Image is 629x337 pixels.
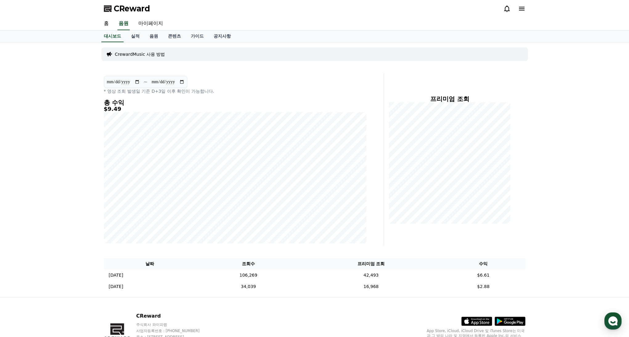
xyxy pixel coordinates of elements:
[109,283,123,290] p: [DATE]
[115,51,165,57] a: CrewardMusic 사용 방법
[104,88,366,94] p: * 영상 조회 발생일 기준 D+3일 이후 확인이 가능합니다.
[196,270,301,281] td: 106,269
[301,281,441,292] td: 16,968
[441,270,525,281] td: $6.61
[114,4,150,14] span: CReward
[163,30,186,42] a: 콘텐츠
[99,17,114,30] a: 홈
[101,30,124,42] a: 대시보드
[136,328,211,333] p: 사업자등록번호 : [PHONE_NUMBER]
[441,281,525,292] td: $2.88
[145,30,163,42] a: 음원
[196,258,301,270] th: 조회수
[126,30,145,42] a: 실적
[41,195,80,211] a: Messages
[196,281,301,292] td: 34,039
[16,205,27,209] span: Home
[91,205,106,209] span: Settings
[117,17,130,30] a: 음원
[441,258,525,270] th: 수익
[136,312,211,320] p: CReward
[209,30,236,42] a: 공지사항
[51,205,69,210] span: Messages
[133,17,168,30] a: 마이페이지
[301,258,441,270] th: 프리미엄 조회
[109,272,123,278] p: [DATE]
[2,195,41,211] a: Home
[186,30,209,42] a: 가이드
[389,95,511,102] h4: 프리미엄 조회
[104,258,196,270] th: 날짜
[301,270,441,281] td: 42,493
[104,99,366,106] h4: 총 수익
[136,322,211,327] p: 주식회사 와이피랩
[80,195,118,211] a: Settings
[104,106,366,112] h5: $9.49
[104,4,150,14] a: CReward
[144,78,148,86] p: ~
